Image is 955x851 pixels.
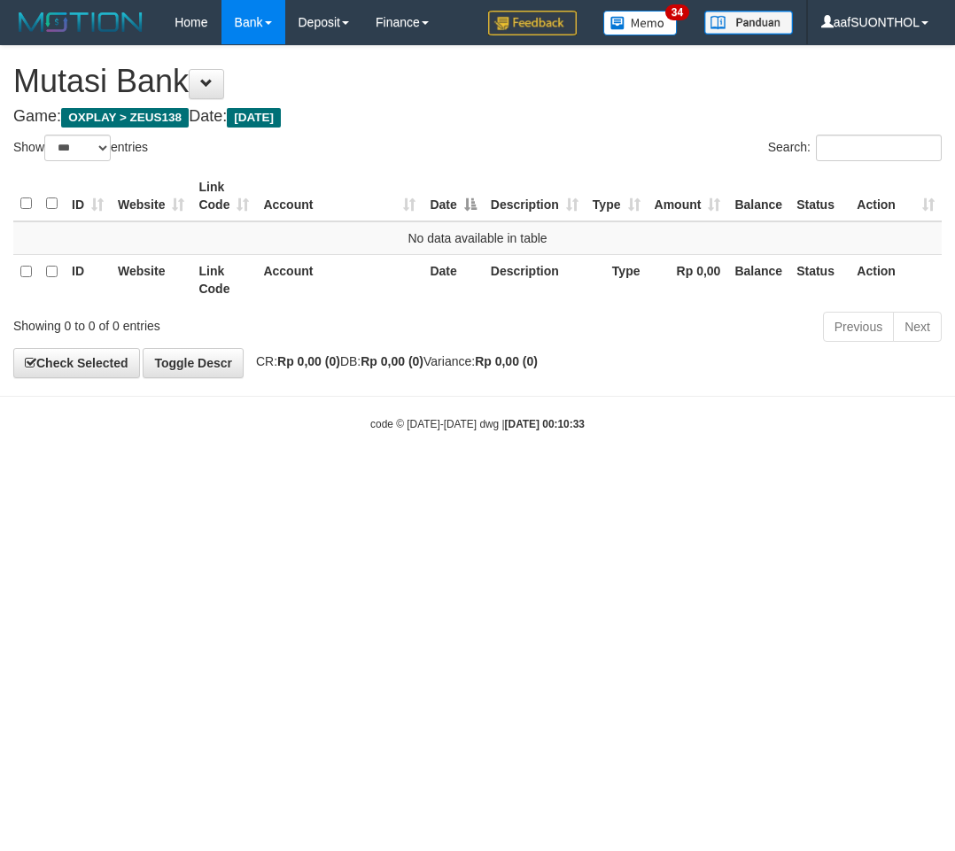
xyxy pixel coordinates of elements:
img: MOTION_logo.png [13,9,148,35]
th: Website: activate to sort column ascending [111,171,191,221]
span: CR: DB: Variance: [247,354,538,368]
th: ID: activate to sort column ascending [65,171,111,221]
label: Show entries [13,135,148,161]
th: Website [111,254,191,305]
a: Previous [823,312,894,342]
th: Account [256,254,423,305]
h1: Mutasi Bank [13,64,942,99]
select: Showentries [44,135,111,161]
th: ID [65,254,111,305]
small: code © [DATE]-[DATE] dwg | [370,418,585,430]
a: Toggle Descr [143,348,244,378]
td: No data available in table [13,221,942,255]
th: Date: activate to sort column descending [423,171,483,221]
strong: Rp 0,00 (0) [361,354,423,368]
label: Search: [768,135,942,161]
strong: Rp 0,00 (0) [475,354,538,368]
th: Balance [727,254,789,305]
img: Button%20Memo.svg [603,11,678,35]
th: Description: activate to sort column ascending [484,171,586,221]
strong: [DATE] 00:10:33 [505,418,585,430]
th: Description [484,254,586,305]
th: Balance [727,171,789,221]
th: Amount: activate to sort column ascending [648,171,728,221]
th: Type: activate to sort column ascending [586,171,648,221]
div: Showing 0 to 0 of 0 entries [13,310,384,335]
th: Rp 0,00 [648,254,728,305]
th: Date [423,254,483,305]
img: panduan.png [704,11,793,35]
th: Link Code: activate to sort column ascending [191,171,256,221]
a: Check Selected [13,348,140,378]
input: Search: [816,135,942,161]
span: OXPLAY > ZEUS138 [61,108,189,128]
h4: Game: Date: [13,108,942,126]
th: Link Code [191,254,256,305]
a: Next [893,312,942,342]
span: 34 [665,4,689,20]
th: Action: activate to sort column ascending [850,171,942,221]
span: [DATE] [227,108,281,128]
th: Status [789,254,850,305]
th: Status [789,171,850,221]
th: Action [850,254,942,305]
img: Feedback.jpg [488,11,577,35]
th: Account: activate to sort column ascending [256,171,423,221]
th: Type [586,254,648,305]
strong: Rp 0,00 (0) [277,354,340,368]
